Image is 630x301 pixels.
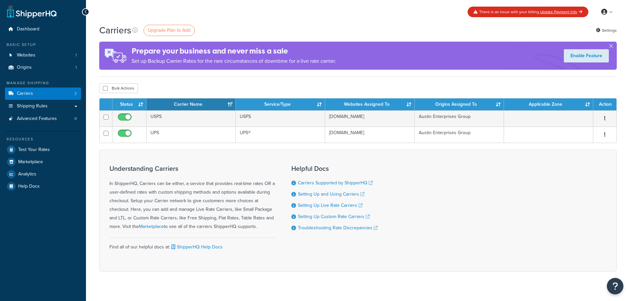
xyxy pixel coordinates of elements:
a: Dashboard [5,23,81,35]
button: Open Resource Center [607,278,623,294]
button: Bulk Actions [99,83,138,93]
a: Shipping Rules [5,100,81,112]
span: Upgrade Plan to Add [148,27,190,34]
a: Advanced Features 0 [5,113,81,125]
span: Analytics [18,171,36,177]
td: [DOMAIN_NAME] [325,127,414,143]
a: Marketplace [139,223,164,230]
h4: Prepare your business and never miss a sale [132,46,336,56]
span: Websites [17,53,35,58]
div: Manage Shipping [5,80,81,86]
div: Find all of our helpful docs at: [109,238,275,251]
td: USPS [147,110,236,127]
div: Basic Setup [5,42,81,48]
a: Setting Up and Using Carriers [298,191,364,198]
span: Help Docs [18,184,40,189]
a: Carriers Supported by ShipperHQ [298,179,373,186]
span: 1 [75,53,77,58]
a: Settings [596,26,617,35]
span: Marketplace [18,159,43,165]
a: ShipperHQ Home [7,5,57,18]
p: Set up Backup Carrier Rates for the rare circumstances of downtime for a live rate carrier. [132,56,336,66]
span: 0 [74,116,77,122]
a: Test Your Rates [5,144,81,156]
td: UPS [147,127,236,143]
span: Carriers [17,91,33,96]
a: Websites 1 [5,49,81,61]
a: Help Docs [5,180,81,192]
td: [DOMAIN_NAME] [325,110,414,127]
td: USPS [236,110,325,127]
th: Applicable Zone: activate to sort column ascending [504,98,593,110]
div: In ShipperHQ, Carriers can be either, a service that provides real-time rates OR a user-defined r... [109,165,275,231]
th: Service/Type: activate to sort column ascending [236,98,325,110]
th: Status: activate to sort column ascending [112,98,147,110]
span: Shipping Rules [17,103,48,109]
span: Origins [17,65,32,70]
a: Update Payment Info [540,9,582,15]
li: Websites [5,49,81,61]
span: 2 [74,91,77,96]
span: 1 [75,65,77,70]
a: Enable Feature [564,49,609,62]
th: Carrier Name: activate to sort column ascending [147,98,236,110]
a: Origins 1 [5,61,81,74]
h1: Carriers [99,24,131,37]
div: Resources [5,136,81,142]
a: Upgrade Plan to Add [144,25,195,36]
div: There is an issue with your billing. [468,7,588,17]
h3: Helpful Docs [291,165,378,172]
li: Carriers [5,88,81,100]
a: Marketplace [5,156,81,168]
span: Advanced Features [17,116,57,122]
td: Austin Enterprises Group [415,127,504,143]
span: Test Your Rates [18,147,50,153]
h3: Understanding Carriers [109,165,275,172]
li: Advanced Features [5,113,81,125]
a: Analytics [5,168,81,180]
th: Websites Assigned To: activate to sort column ascending [325,98,414,110]
th: Origins Assigned To: activate to sort column ascending [415,98,504,110]
th: Action [593,98,616,110]
a: Troubleshooting Rate Discrepancies [298,224,378,231]
img: ad-rules-rateshop-fe6ec290ccb7230408bd80ed9643f0289d75e0ffd9eb532fc0e269fcd187b520.png [99,42,132,70]
td: Austin Enterprises Group [415,110,504,127]
li: Origins [5,61,81,74]
td: UPS® [236,127,325,143]
a: ShipperHQ Help Docs [170,244,223,250]
span: Dashboard [17,26,39,32]
a: Setting Up Custom Rate Carriers [298,213,370,220]
a: Carriers 2 [5,88,81,100]
a: Setting Up Live Rate Carriers [298,202,362,209]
